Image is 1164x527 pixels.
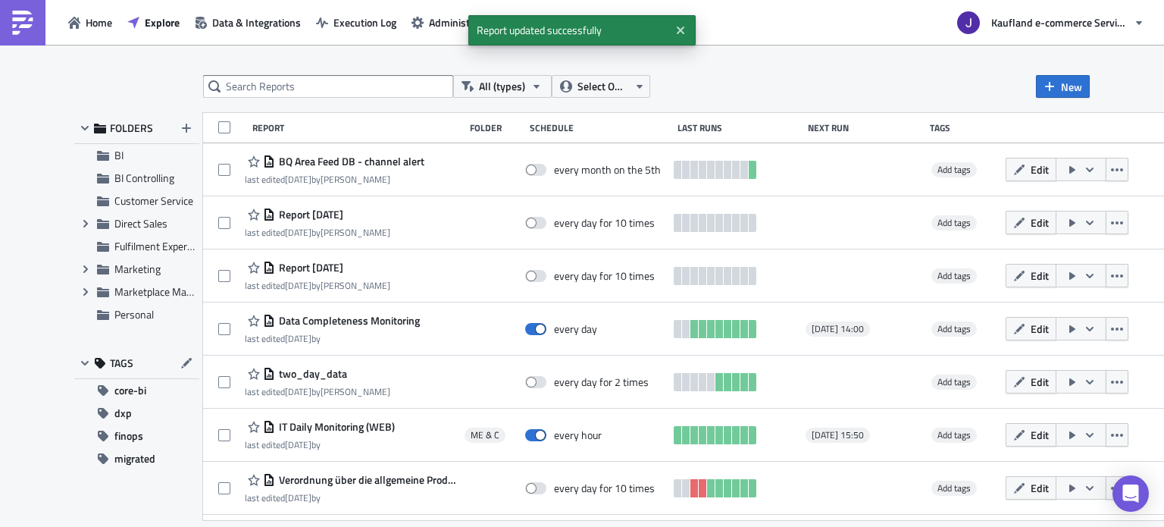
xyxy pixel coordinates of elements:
span: FOLDERS [110,121,153,135]
button: dxp [74,402,199,425]
time: 2025-09-10T11:07:57Z [285,225,311,240]
span: Add tags [931,268,977,284]
span: Add tags [931,428,977,443]
span: Add tags [937,428,971,442]
span: Add tags [937,162,971,177]
div: last edited by [PERSON_NAME] [245,280,390,291]
div: every day [554,322,597,336]
div: every day for 10 times [554,216,655,230]
button: Edit [1006,264,1056,287]
button: New [1036,75,1090,98]
span: Edit [1031,268,1049,284]
span: Add tags [931,481,977,496]
div: every month on the 5th [554,163,661,177]
span: Data Completeness Monitoring [275,314,420,328]
span: All (types) [479,78,525,95]
span: New [1061,79,1082,95]
span: Data & Integrations [212,14,301,30]
time: 2025-09-05T09:14:49Z [285,331,311,346]
button: Edit [1006,211,1056,234]
span: Select Owner [577,78,628,95]
button: Select Owner [552,75,650,98]
span: core-bi [114,379,146,402]
button: core-bi [74,379,199,402]
span: Marketing [114,261,161,277]
button: Home [61,11,120,34]
time: 2025-09-03T17:09:23Z [285,384,311,399]
span: Verordnung über die allgemeine Produktsicherheit (GPSR) [275,473,457,487]
div: Schedule [530,122,670,133]
span: Add tags [931,375,977,390]
button: Edit [1006,158,1056,181]
div: every day for 10 times [554,269,655,283]
span: Add tags [937,322,971,336]
div: every day for 2 times [554,375,649,389]
time: 2025-09-10T10:53:41Z [285,278,311,293]
button: Close [669,19,692,42]
span: Add tags [937,481,971,495]
button: finops [74,425,199,447]
span: Report 2025-09-10 [275,261,343,274]
span: Edit [1031,321,1049,337]
input: Search Reports [203,75,453,98]
button: Edit [1006,317,1056,340]
button: Edit [1006,476,1056,500]
div: Open Intercom Messenger [1112,475,1149,512]
span: [DATE] 15:50 [812,429,864,441]
span: Edit [1031,480,1049,496]
div: Last Runs [677,122,800,133]
span: Edit [1031,215,1049,231]
div: last edited by [245,492,457,503]
img: Avatar [956,10,981,36]
span: IT Daily Monitoring (WEB) [275,420,395,434]
span: BI [114,147,124,163]
button: Explore [120,11,187,34]
span: Marketplace Management [114,284,233,300]
span: Edit [1031,162,1049,177]
button: All (types) [453,75,552,98]
span: BI Controlling [114,170,174,186]
time: 2025-09-04T13:24:57Z [285,491,311,505]
button: migrated [74,447,199,470]
span: Personal [114,306,154,322]
span: Add tags [931,322,977,337]
span: Add tags [937,375,971,389]
span: Fulfilment Experience [114,238,211,254]
button: Data & Integrations [187,11,308,34]
div: Report [252,122,462,133]
span: Direct Sales [114,215,167,231]
span: Add tags [931,215,977,231]
span: BQ Area Feed DB - channel alert [275,155,424,168]
span: Add tags [937,268,971,283]
div: Folder [470,122,522,133]
span: Report 2025-09-10 [275,208,343,221]
span: Execution Log [333,14,396,30]
span: Report updated successfully [468,15,669,45]
span: Customer Service [114,193,193,209]
div: every day for 10 times [554,482,655,495]
a: Execution Log [308,11,404,34]
div: last edited by [PERSON_NAME] [245,227,390,238]
span: Explore [145,14,180,30]
div: Tags [930,122,1000,133]
img: PushMetrics [11,11,35,35]
div: last edited by [245,439,395,450]
span: Edit [1031,374,1049,390]
div: last edited by [245,333,420,344]
span: migrated [114,447,155,470]
span: Kaufland e-commerce Services GmbH & Co. KG [991,14,1128,30]
span: Administration [429,14,496,30]
button: Kaufland e-commerce Services GmbH & Co. KG [948,6,1153,39]
div: last edited by [PERSON_NAME] [245,386,390,397]
button: Administration [404,11,504,34]
span: ME & C [471,429,499,441]
span: dxp [114,402,132,425]
button: Edit [1006,370,1056,394]
div: Next Run [808,122,921,133]
time: 2025-09-09T12:46:02Z [285,438,311,452]
div: every hour [554,428,602,442]
span: Edit [1031,427,1049,443]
